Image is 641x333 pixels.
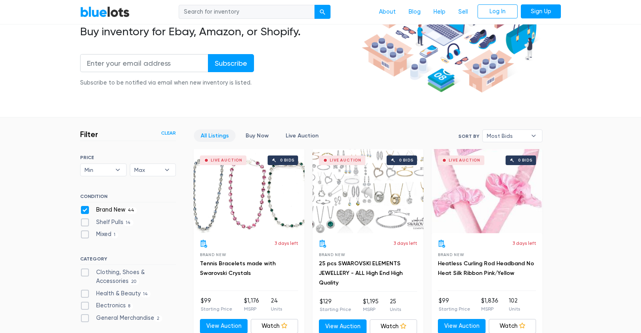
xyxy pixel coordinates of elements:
p: MSRP [481,305,498,313]
p: Starting Price [320,306,351,313]
a: Log In [478,4,518,19]
p: 3 days left [274,240,298,247]
li: $1,836 [481,297,498,313]
li: 102 [509,297,520,313]
span: Most Bids [487,130,527,142]
p: Units [390,306,401,313]
p: Units [271,305,282,313]
li: $129 [320,297,351,313]
a: Help [427,4,452,20]
h6: CONDITION [80,194,176,202]
span: Brand New [319,252,345,257]
li: $99 [439,297,470,313]
p: MSRP [363,306,379,313]
div: Subscribe to be notified via email when new inventory is listed. [80,79,254,87]
h6: CATEGORY [80,256,176,265]
a: Blog [402,4,427,20]
a: Sign Up [521,4,561,19]
span: Min [85,164,111,176]
span: 44 [125,207,137,214]
li: $1,176 [244,297,259,313]
div: Live Auction [211,158,242,162]
a: Buy Now [239,129,276,142]
label: Brand New [80,206,137,214]
li: 25 [390,297,401,313]
span: Brand New [200,252,226,257]
b: ▾ [525,130,542,142]
a: Live Auction 0 bids [431,149,542,233]
a: About [373,4,402,20]
a: All Listings [194,129,236,142]
input: Subscribe [208,54,254,72]
p: 3 days left [393,240,417,247]
div: 0 bids [399,158,413,162]
li: 24 [271,297,282,313]
span: Max [134,164,161,176]
h2: Buy inventory for Ebay, Amazon, or Shopify. [80,25,359,38]
div: 0 bids [280,158,294,162]
span: 14 [123,220,133,226]
label: Clothing, Shoes & Accessories [80,268,176,285]
span: 1 [111,232,118,238]
b: ▾ [159,164,175,176]
a: Heatless Curling Rod Headband No Heat Silk Ribbon Pink/Yellow [438,260,534,276]
label: Health & Beauty [80,289,151,298]
div: 0 bids [518,158,532,162]
span: 2 [154,315,162,322]
a: 25 pcs SWAROVSKI ELEMENTS JEWELLERY - ALL High End High Quality [319,260,403,286]
label: Shelf Pulls [80,218,133,227]
li: $1,195 [363,297,379,313]
p: 3 days left [512,240,536,247]
label: Sort By [458,133,479,140]
p: Starting Price [439,305,470,313]
a: Live Auction [279,129,325,142]
input: Search for inventory [179,5,315,19]
a: Tennis Bracelets made with Swarovski Crystals [200,260,276,276]
label: Electronics [80,301,133,310]
a: Live Auction 0 bids [312,149,423,233]
label: Mixed [80,230,118,239]
p: MSRP [244,305,259,313]
h6: PRICE [80,155,176,160]
span: Brand New [438,252,464,257]
span: 20 [129,279,139,285]
span: 14 [141,291,151,297]
p: Units [509,305,520,313]
a: BlueLots [80,6,130,18]
p: Starting Price [201,305,232,313]
a: Live Auction 0 bids [194,149,304,233]
h3: Filter [80,129,98,139]
li: $99 [201,297,232,313]
div: Live Auction [330,158,361,162]
b: ▾ [109,164,126,176]
input: Enter your email address [80,54,208,72]
a: Clear [161,129,176,137]
div: Live Auction [449,158,480,162]
a: Sell [452,4,474,20]
span: 8 [126,303,133,309]
label: General Merchandise [80,314,162,323]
